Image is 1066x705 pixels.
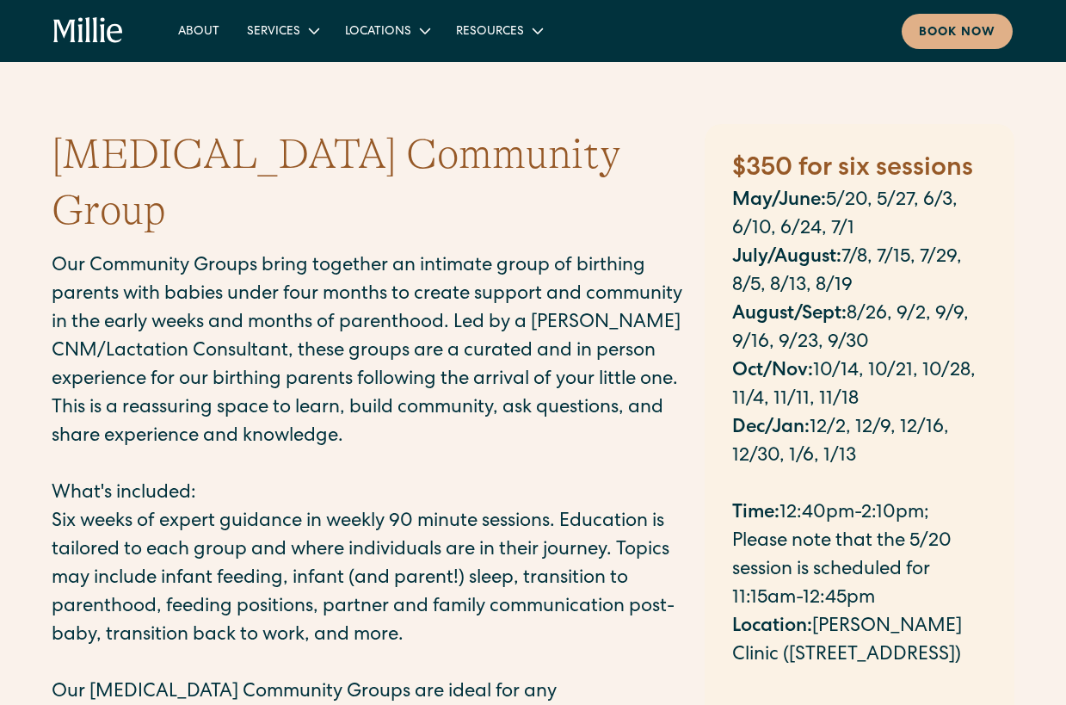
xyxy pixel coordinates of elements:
[52,651,687,679] p: ‍
[331,16,442,45] div: Locations
[233,16,331,45] div: Services
[164,16,233,45] a: About
[732,618,812,637] strong: Location:
[732,157,973,182] strong: $350 for six sessions
[732,249,841,268] strong: July/August:
[456,23,524,41] div: Resources
[919,24,995,42] div: Book now
[732,358,987,415] p: 10/14, 10/21, 10/28, 11/4, 11/11, 11/18
[52,480,687,509] p: What's included:
[52,253,687,452] p: Our Community Groups bring together an intimate group of birthing parents with babies under four ...
[345,23,411,41] div: Locations
[52,452,687,480] p: ‍
[902,14,1013,49] a: Book now
[247,23,300,41] div: Services
[732,415,987,472] p: 12/2, 12/9, 12/16, 12/30, 1/6, 1/13
[732,192,826,211] strong: May/June:
[732,504,779,523] strong: ‍ Time:
[52,127,687,239] h1: [MEDICAL_DATA] Community Group
[732,472,987,671] p: ‍ 12:40pm-2:10pm; Please note that the 5/20 session is scheduled for 11:15am-12:45pm [PERSON_NAME...
[732,244,987,301] p: 7/8, 7/15, 7/29, 8/5, 8/13, 8/19
[732,306,847,325] strong: August/Sept:
[732,301,987,358] p: 8/26, 9/2, 9/9, 9/16, 9/23, 9/30
[53,17,123,45] a: home
[732,419,810,438] strong: Dec/Jan:
[732,362,813,381] strong: Oct/Nov:
[442,16,555,45] div: Resources
[732,188,987,244] p: 5/20, 5/27, 6/3, 6/10, 6/24, 7/1
[52,509,687,651] p: Six weeks of expert guidance in weekly 90 minute sessions. Education is tailored to each group an...
[732,671,987,699] p: ‍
